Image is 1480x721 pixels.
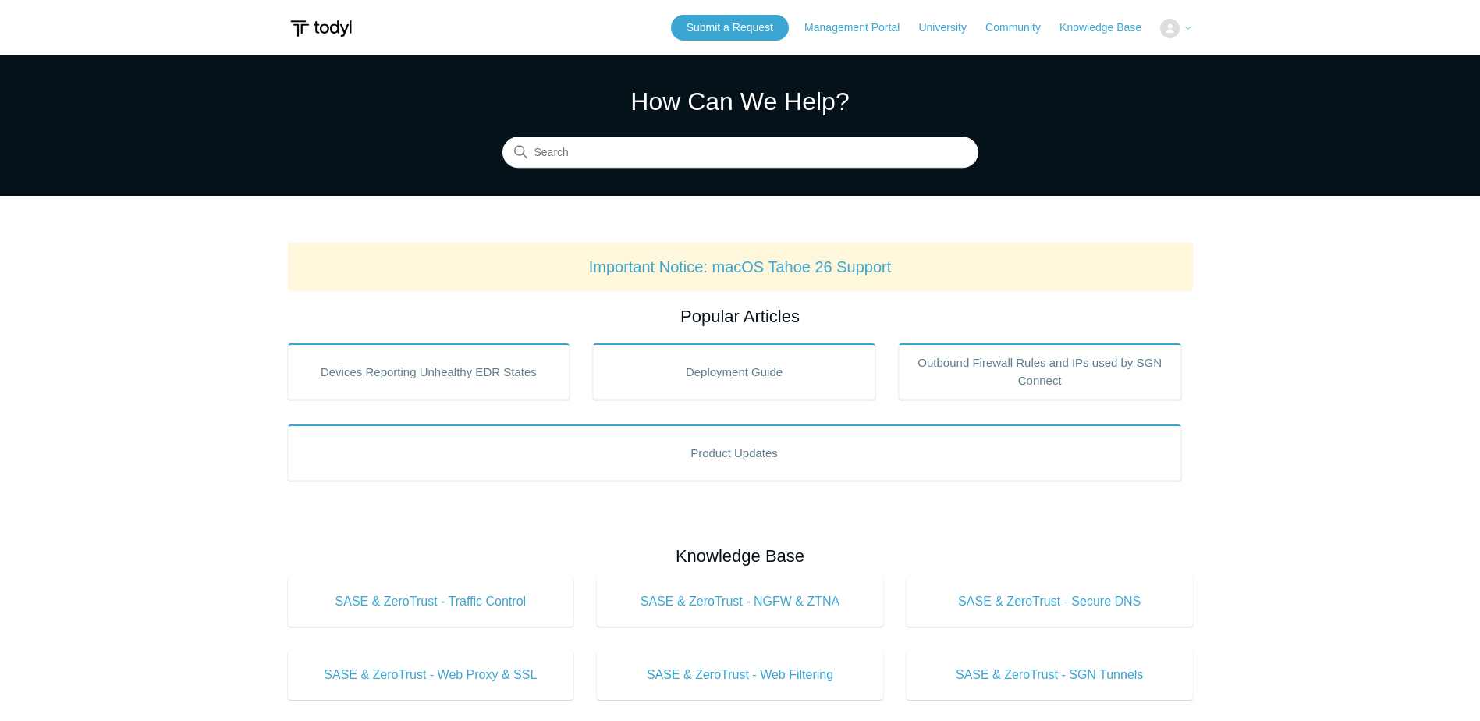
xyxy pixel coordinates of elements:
[907,577,1193,627] a: SASE & ZeroTrust - Secure DNS
[288,343,570,400] a: Devices Reporting Unhealthy EDR States
[930,666,1169,684] span: SASE & ZeroTrust - SGN Tunnels
[804,20,915,36] a: Management Portal
[288,304,1193,329] h2: Popular Articles
[311,592,551,611] span: SASE & ZeroTrust - Traffic Control
[620,592,860,611] span: SASE & ZeroTrust - NGFW & ZTNA
[288,650,574,700] a: SASE & ZeroTrust - Web Proxy & SSL
[985,20,1056,36] a: Community
[671,15,789,41] a: Submit a Request
[288,14,354,43] img: Todyl Support Center Help Center home page
[502,137,978,169] input: Search
[288,543,1193,569] h2: Knowledge Base
[620,666,860,684] span: SASE & ZeroTrust - Web Filtering
[597,650,883,700] a: SASE & ZeroTrust - Web Filtering
[502,83,978,120] h1: How Can We Help?
[593,343,875,400] a: Deployment Guide
[597,577,883,627] a: SASE & ZeroTrust - NGFW & ZTNA
[288,577,574,627] a: SASE & ZeroTrust - Traffic Control
[288,424,1181,481] a: Product Updates
[311,666,551,684] span: SASE & ZeroTrust - Web Proxy & SSL
[899,343,1181,400] a: Outbound Firewall Rules and IPs used by SGN Connect
[930,592,1169,611] span: SASE & ZeroTrust - Secure DNS
[1059,20,1157,36] a: Knowledge Base
[589,258,892,275] a: Important Notice: macOS Tahoe 26 Support
[918,20,981,36] a: University
[907,650,1193,700] a: SASE & ZeroTrust - SGN Tunnels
